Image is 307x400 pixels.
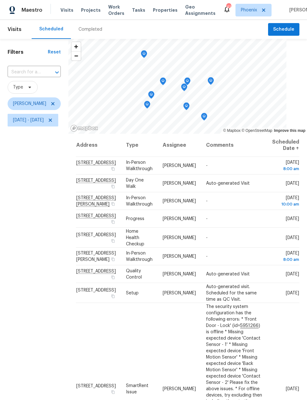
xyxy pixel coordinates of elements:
[110,389,116,395] button: Copy Address
[286,181,299,186] span: [DATE]
[206,284,257,301] span: Auto-generated visit. Scheduled for the same time as QC Visit.
[110,166,116,172] button: Copy Address
[76,134,121,157] th: Address
[163,254,196,259] span: [PERSON_NAME]
[108,4,124,16] span: Work Orders
[126,383,148,394] span: SmartRent Issue
[110,274,116,280] button: Copy Address
[267,134,299,157] th: Scheduled Date ↑
[121,134,158,157] th: Type
[201,134,267,157] th: Comments
[53,68,61,77] button: Open
[8,49,48,55] h1: Filters
[70,125,98,132] a: Mapbox homepage
[78,26,102,33] div: Completed
[226,4,231,10] div: 41
[126,251,153,262] span: In-Person Walkthrough
[272,251,299,263] span: [DATE]
[110,184,116,189] button: Copy Address
[206,199,208,203] span: -
[76,251,116,262] span: [STREET_ADDRESS][PERSON_NAME]
[272,196,299,207] span: [DATE]
[286,217,299,221] span: [DATE]
[163,291,196,295] span: [PERSON_NAME]
[72,42,81,51] button: Zoom in
[272,160,299,172] span: [DATE]
[148,91,154,101] div: Map marker
[110,293,116,299] button: Copy Address
[163,272,196,276] span: [PERSON_NAME]
[48,49,61,55] div: Reset
[241,128,272,133] a: OpenStreetMap
[206,235,208,240] span: -
[76,288,116,292] span: [STREET_ADDRESS]
[163,235,196,240] span: [PERSON_NAME]
[13,101,46,107] span: [PERSON_NAME]
[208,77,214,87] div: Map marker
[206,254,208,259] span: -
[126,178,144,189] span: Day One Walk
[272,256,299,263] div: 8:00 am
[126,196,153,206] span: In-Person Walkthrough
[22,7,42,13] span: Maestro
[110,219,116,225] button: Copy Address
[68,39,286,134] canvas: Map
[286,291,299,295] span: [DATE]
[144,101,150,111] div: Map marker
[110,256,116,262] button: Copy Address
[181,83,187,93] div: Map marker
[223,128,241,133] a: Mapbox
[39,26,63,32] div: Scheduled
[272,166,299,172] div: 8:00 am
[13,117,44,123] span: [DATE] - [DATE]
[76,232,116,237] span: [STREET_ADDRESS]
[286,272,299,276] span: [DATE]
[163,181,196,186] span: [PERSON_NAME]
[286,386,299,391] span: [DATE]
[72,51,81,60] button: Zoom out
[132,8,145,12] span: Tasks
[163,199,196,203] span: [PERSON_NAME]
[286,235,299,240] span: [DATE]
[126,229,144,246] span: Home Health Checkup
[81,7,101,13] span: Projects
[163,217,196,221] span: [PERSON_NAME]
[72,52,81,60] span: Zoom out
[163,163,196,168] span: [PERSON_NAME]
[184,77,191,87] div: Map marker
[13,84,23,90] span: Type
[160,77,166,87] div: Map marker
[206,217,208,221] span: -
[60,7,73,13] span: Visits
[158,134,201,157] th: Assignee
[141,50,147,60] div: Map marker
[272,201,299,207] div: 10:00 am
[110,201,116,207] button: Copy Address
[273,26,294,34] span: Schedule
[183,102,190,112] div: Map marker
[185,4,216,16] span: Geo Assignments
[268,23,299,36] button: Schedule
[206,272,250,276] span: Auto-generated Visit
[76,384,116,388] span: [STREET_ADDRESS]
[206,181,250,186] span: Auto-generated Visit
[126,291,139,295] span: Setup
[126,160,153,171] span: In-Person Walkthrough
[126,217,144,221] span: Progress
[110,238,116,243] button: Copy Address
[8,22,22,36] span: Visits
[241,7,257,13] span: Phoenix
[126,269,142,280] span: Quality Control
[8,67,43,77] input: Search for an address...
[153,7,178,13] span: Properties
[163,386,196,391] span: [PERSON_NAME]
[274,128,305,133] a: Improve this map
[201,113,207,123] div: Map marker
[206,163,208,168] span: -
